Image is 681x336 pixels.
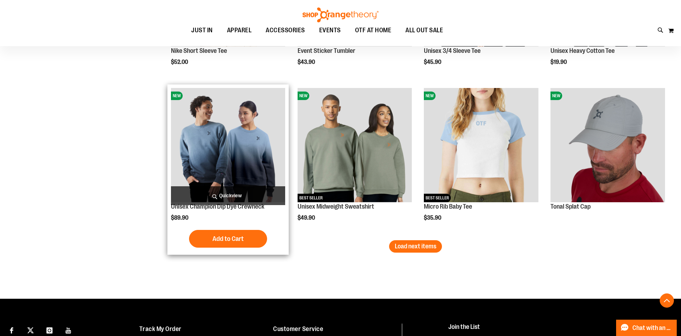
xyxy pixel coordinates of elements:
[424,88,538,204] a: Micro Rib Baby TeeNEWBEST SELLER
[171,88,286,203] img: Unisex Champion Dip Dye Crewneck
[139,325,182,332] a: Track My Order
[189,230,267,248] button: Add to Cart
[424,215,442,221] span: $35.90
[424,59,442,65] span: $45.90
[298,88,412,204] a: Unisex Midweight SweatshirtNEWBEST SELLER
[298,215,316,221] span: $49.90
[355,22,392,38] span: OTF AT HOME
[171,47,227,54] a: Nike Short Sleeve Tee
[171,186,286,205] a: Quickview
[212,235,244,243] span: Add to Cart
[550,203,591,210] a: Tonal Splat Cap
[227,22,252,38] span: APPAREL
[424,203,472,210] a: Micro Rib Baby Tee
[550,88,665,203] img: Product image for Grey Tonal Splat Cap
[24,324,37,336] a: Visit our X page
[273,325,323,332] a: Customer Service
[550,88,665,204] a: Product image for Grey Tonal Splat CapNEW
[191,22,213,38] span: JUST IN
[298,194,325,202] span: BEST SELLER
[550,59,568,65] span: $19.90
[167,84,289,255] div: product
[319,22,341,38] span: EVENTS
[294,84,416,239] div: product
[171,59,189,65] span: $52.00
[298,47,355,54] a: Event Sticker Tumbler
[550,92,562,100] span: NEW
[43,324,56,336] a: Visit our Instagram page
[266,22,305,38] span: ACCESSORIES
[171,215,189,221] span: $89.90
[420,84,542,239] div: product
[547,84,669,221] div: product
[298,203,374,210] a: Unisex Midweight Sweatshirt
[298,92,309,100] span: NEW
[62,324,75,336] a: Visit our Youtube page
[171,92,183,100] span: NEW
[550,47,615,54] a: Unisex Heavy Cotton Tee
[424,88,538,203] img: Micro Rib Baby Tee
[5,324,18,336] a: Visit our Facebook page
[395,243,436,250] span: Load next items
[298,88,412,203] img: Unisex Midweight Sweatshirt
[405,22,443,38] span: ALL OUT SALE
[660,293,674,308] button: Back To Top
[301,7,380,22] img: Shop Orangetheory
[632,325,672,331] span: Chat with an Expert
[424,92,436,100] span: NEW
[616,320,677,336] button: Chat with an Expert
[389,240,442,253] button: Load next items
[27,327,34,334] img: Twitter
[171,88,286,204] a: Unisex Champion Dip Dye CrewneckNEW
[171,203,264,210] a: Unisex Champion Dip Dye Crewneck
[298,59,316,65] span: $43.90
[424,47,481,54] a: Unisex 3/4 Sleeve Tee
[424,194,451,202] span: BEST SELLER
